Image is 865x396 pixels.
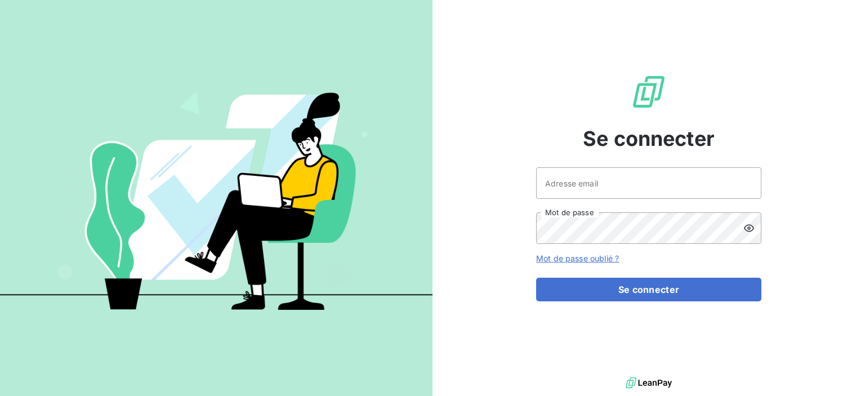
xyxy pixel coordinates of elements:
[536,278,761,301] button: Se connecter
[536,253,619,263] a: Mot de passe oublié ?
[631,74,667,110] img: Logo LeanPay
[626,375,672,391] img: logo
[536,167,761,199] input: placeholder
[583,123,715,154] span: Se connecter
